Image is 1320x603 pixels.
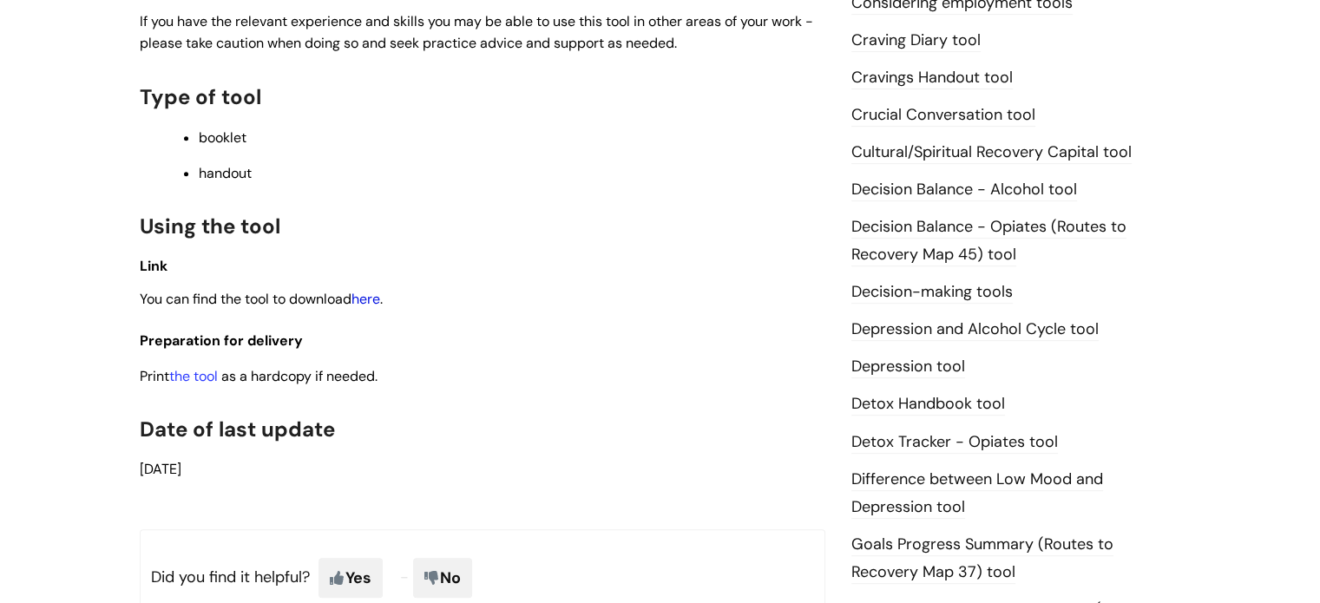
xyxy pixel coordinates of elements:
span: Yes [319,558,383,598]
span: You can find the tool to download . [140,290,383,308]
span: Date of last update [140,416,335,442]
a: Cravings Handout tool [851,67,1013,89]
span: Using the tool [140,213,280,239]
span: Print [140,367,221,385]
a: here [351,290,380,308]
span: Type of tool [140,83,261,110]
a: the tool [169,367,218,385]
a: Decision Balance - Alcohol tool [851,179,1077,201]
a: Decision-making tools [851,281,1013,304]
a: Detox Tracker - Opiates tool [851,431,1058,454]
a: Craving Diary tool [851,29,981,52]
span: If you have the relevant experience and skills you may be able to use this tool in other areas of... [140,12,813,52]
span: No [413,558,472,598]
span: Preparation for delivery [140,331,303,350]
a: Depression tool [851,356,965,378]
span: [DATE] [140,460,181,478]
span: booklet [199,128,246,147]
a: Detox Handbook tool [851,393,1005,416]
span: Link [140,257,167,275]
span: as a hardcopy if needed. [221,367,378,385]
span: handout [199,164,252,182]
a: Goals Progress Summary (Routes to Recovery Map 37) tool [851,534,1113,584]
a: Decision Balance - Opiates (Routes to Recovery Map 45) tool [851,216,1126,266]
a: Crucial Conversation tool [851,104,1035,127]
a: Difference between Low Mood and Depression tool [851,469,1103,519]
a: Depression and Alcohol Cycle tool [851,318,1099,341]
a: Cultural/Spiritual Recovery Capital tool [851,141,1132,164]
